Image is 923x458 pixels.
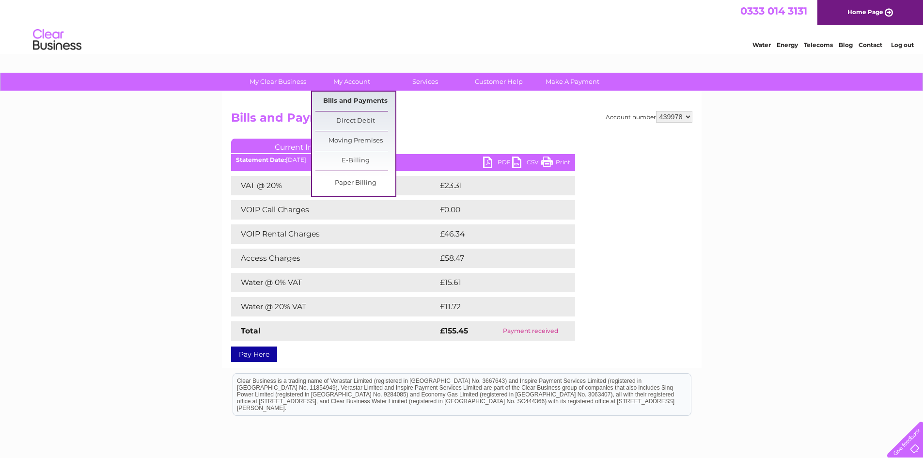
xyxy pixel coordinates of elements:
a: Paper Billing [315,174,395,193]
td: Water @ 0% VAT [231,273,438,292]
td: VOIP Call Charges [231,200,438,220]
div: Clear Business is a trading name of Verastar Limited (registered in [GEOGRAPHIC_DATA] No. 3667643... [233,5,691,47]
b: Statement Date: [236,156,286,163]
td: VOIP Rental Charges [231,224,438,244]
td: £15.61 [438,273,554,292]
a: Print [541,157,570,171]
a: Log out [891,41,914,48]
a: Services [385,73,465,91]
a: Current Invoice [231,139,376,153]
td: VAT @ 20% [231,176,438,195]
td: Water @ 20% VAT [231,297,438,316]
a: Blog [839,41,853,48]
td: £11.72 [438,297,553,316]
a: Moving Premises [315,131,395,151]
a: Customer Help [459,73,539,91]
img: logo.png [32,25,82,55]
a: CSV [512,157,541,171]
a: Make A Payment [532,73,612,91]
a: Direct Debit [315,111,395,131]
a: E-Billing [315,151,395,171]
strong: £155.45 [440,326,468,335]
a: My Account [312,73,391,91]
h2: Bills and Payments [231,111,692,129]
a: Bills and Payments [315,92,395,111]
a: Contact [859,41,882,48]
a: Energy [777,41,798,48]
td: £46.34 [438,224,556,244]
td: £23.31 [438,176,554,195]
a: Water [752,41,771,48]
div: [DATE] [231,157,575,163]
strong: Total [241,326,261,335]
a: 0333 014 3131 [740,5,807,17]
td: Payment received [486,321,575,341]
td: £58.47 [438,249,555,268]
a: Pay Here [231,347,277,362]
div: Account number [606,111,692,123]
a: Telecoms [804,41,833,48]
td: £0.00 [438,200,553,220]
a: My Clear Business [238,73,318,91]
a: PDF [483,157,512,171]
td: Access Charges [231,249,438,268]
